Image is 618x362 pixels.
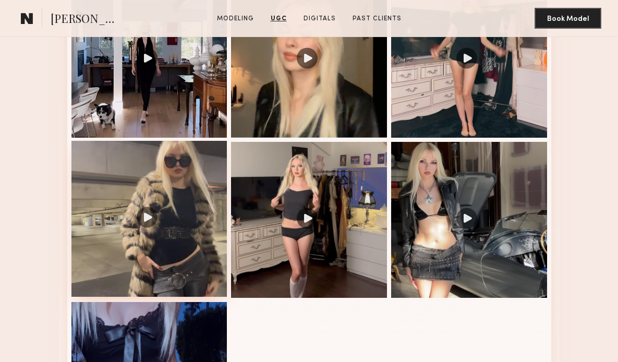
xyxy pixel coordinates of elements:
a: Digitals [299,14,340,23]
span: [PERSON_NAME] [51,10,123,29]
a: Book Model [535,14,601,22]
a: Modeling [213,14,258,23]
button: Book Model [535,8,601,29]
a: Past Clients [348,14,406,23]
a: UGC [266,14,291,23]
